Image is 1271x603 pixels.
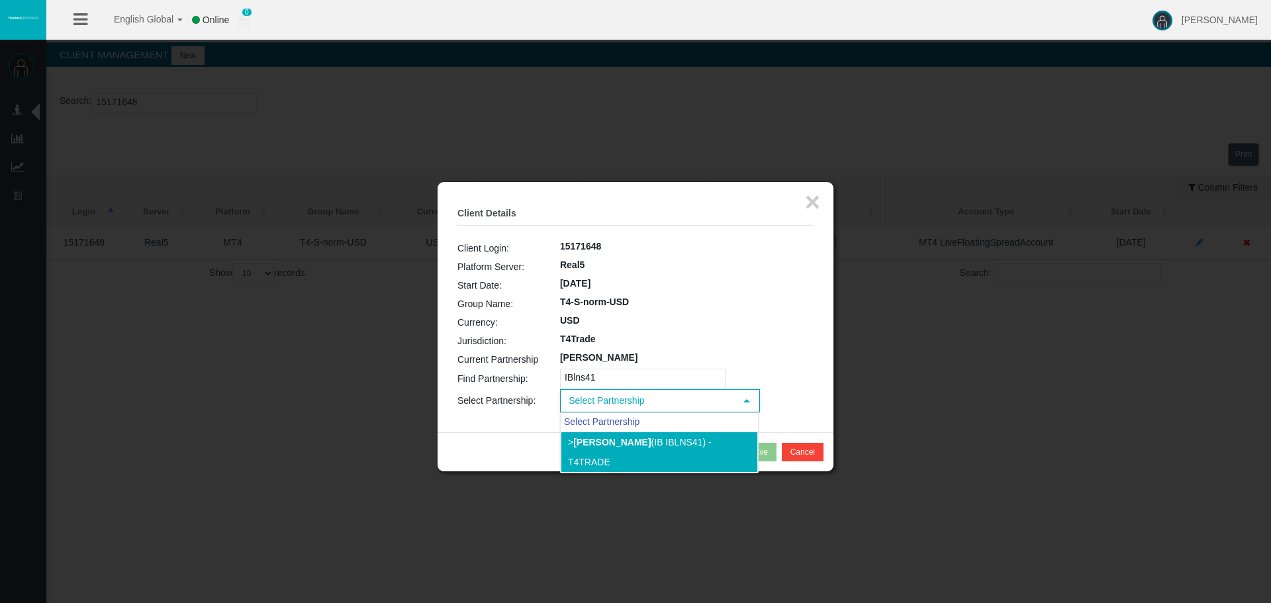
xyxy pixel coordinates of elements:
[238,14,249,27] img: user_small.png
[561,432,758,473] li: > (IB IBlns41) - T4Trade
[560,313,580,328] label: USD
[741,396,752,406] span: select
[457,313,560,332] td: Currency:
[560,295,629,310] label: T4-S-norm-USD
[242,8,252,17] span: 0
[560,350,637,365] label: [PERSON_NAME]
[457,395,536,406] span: Select Partnership:
[457,332,560,350] td: Jurisdiction:
[560,332,596,347] label: T4Trade
[561,391,735,411] span: Select Partnership
[560,239,601,254] label: 15171648
[203,15,229,25] span: Online
[560,257,585,273] label: Real5
[805,189,820,215] button: ×
[561,413,758,431] div: Select Partnership
[457,208,516,218] b: Client Details
[1153,11,1172,30] img: user-image
[7,15,40,21] img: logo.svg
[457,350,560,369] td: Current Partnership
[573,437,651,447] b: [PERSON_NAME]
[457,276,560,295] td: Start Date:
[97,14,173,24] span: English Global
[457,239,560,257] td: Client Login:
[1182,15,1258,25] span: [PERSON_NAME]
[782,443,824,461] button: Cancel
[457,373,528,384] span: Find Partnership:
[457,295,560,313] td: Group Name:
[560,276,590,291] label: [DATE]
[457,257,560,276] td: Platform Server:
